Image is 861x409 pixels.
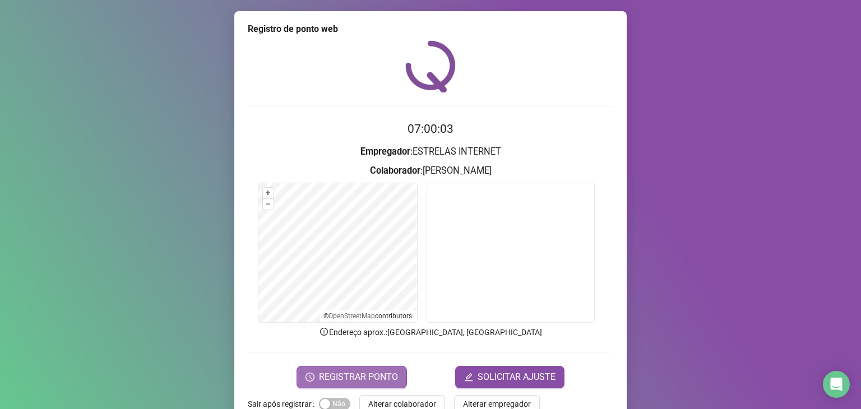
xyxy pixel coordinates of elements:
button: – [263,199,274,210]
span: edit [464,373,473,382]
span: SOLICITAR AJUSTE [478,370,556,384]
div: Open Intercom Messenger [823,371,850,398]
a: OpenStreetMap [328,312,375,320]
span: REGISTRAR PONTO [319,370,398,384]
p: Endereço aprox. : [GEOGRAPHIC_DATA], [GEOGRAPHIC_DATA] [248,326,613,338]
strong: Colaborador [370,165,420,176]
strong: Empregador [360,146,410,157]
img: QRPoint [405,40,456,92]
button: editSOLICITAR AJUSTE [455,366,564,388]
h3: : [PERSON_NAME] [248,164,613,178]
h3: : ESTRELAS INTERNET [248,145,613,159]
button: REGISTRAR PONTO [297,366,407,388]
time: 07:00:03 [408,122,453,136]
span: info-circle [319,327,329,337]
span: clock-circle [305,373,314,382]
div: Registro de ponto web [248,22,613,36]
button: + [263,188,274,198]
li: © contributors. [323,312,414,320]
